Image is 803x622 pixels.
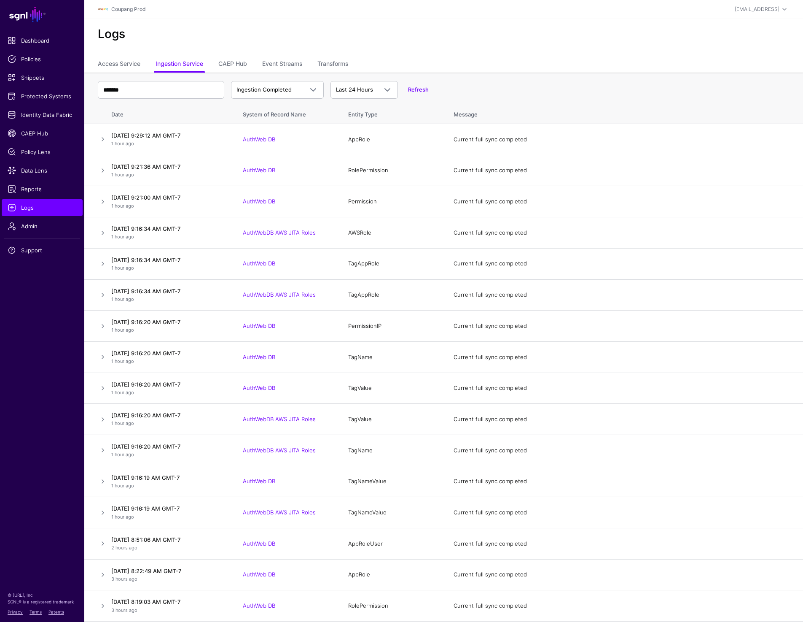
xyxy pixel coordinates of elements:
[30,609,42,614] a: Terms
[243,602,275,609] a: AuthWeb DB
[243,478,275,484] a: AuthWeb DB
[243,167,275,173] a: AuthWeb DB
[445,248,803,279] td: Current full sync completed
[111,318,226,326] h4: [DATE] 9:16:20 AM GMT-7
[111,443,226,450] h4: [DATE] 9:16:20 AM GMT-7
[8,222,77,230] span: Admin
[111,544,226,552] p: 2 hours ago
[445,404,803,435] td: Current full sync completed
[340,590,445,622] td: RolePermission
[8,592,77,598] p: © [URL], Inc
[2,199,83,216] a: Logs
[2,69,83,86] a: Snippets
[8,73,77,82] span: Snippets
[735,5,779,13] div: [EMAIL_ADDRESS]
[243,540,275,547] a: AuthWeb DB
[445,186,803,217] td: Current full sync completed
[111,265,226,272] p: 1 hour ago
[111,474,226,481] h4: [DATE] 9:16:19 AM GMT-7
[111,163,226,170] h4: [DATE] 9:21:36 AM GMT-7
[236,86,292,93] span: Ingestion Completed
[243,416,316,422] a: AuthWebDB AWS JITA Roles
[111,514,226,521] p: 1 hour ago
[445,373,803,404] td: Current full sync completed
[111,482,226,489] p: 1 hour ago
[340,341,445,373] td: TagName
[243,136,275,143] a: AuthWeb DB
[8,111,77,119] span: Identity Data Fabric
[243,384,275,391] a: AuthWeb DB
[243,447,316,454] a: AuthWebDB AWS JITA Roles
[340,497,445,528] td: TagNameValue
[48,609,64,614] a: Patents
[2,88,83,105] a: Protected Systems
[340,466,445,497] td: TagNameValue
[8,129,77,138] span: CAEP Hub
[243,229,316,236] a: AuthWebDB AWS JITA Roles
[340,155,445,186] td: RolePermission
[111,358,226,365] p: 1 hour ago
[111,536,226,544] h4: [DATE] 8:51:06 AM GMT-7
[445,311,803,342] td: Current full sync completed
[2,162,83,179] a: Data Lens
[317,57,348,73] a: Transforms
[340,102,445,124] th: Entity Type
[111,607,226,614] p: 3 hours ago
[243,260,275,267] a: AuthWeb DB
[8,36,77,45] span: Dashboard
[340,373,445,404] td: TagValue
[111,171,226,178] p: 1 hour ago
[445,559,803,590] td: Current full sync completed
[340,279,445,311] td: TagAppRole
[445,217,803,249] td: Current full sync completed
[234,102,340,124] th: System of Record Name
[2,51,83,68] a: Policies
[2,106,83,123] a: Identity Data Fabric
[8,609,23,614] a: Privacy
[340,124,445,155] td: AppRole
[336,86,373,93] span: Last 24 Hours
[445,279,803,311] td: Current full sync completed
[340,311,445,342] td: PermissionIP
[111,411,226,419] h4: [DATE] 9:16:20 AM GMT-7
[111,576,226,583] p: 3 hours ago
[98,57,140,73] a: Access Service
[2,32,83,49] a: Dashboard
[445,341,803,373] td: Current full sync completed
[8,148,77,156] span: Policy Lens
[111,505,226,512] h4: [DATE] 9:16:19 AM GMT-7
[445,435,803,466] td: Current full sync completed
[340,186,445,217] td: Permission
[111,203,226,210] p: 1 hour ago
[111,598,226,606] h4: [DATE] 8:19:03 AM GMT-7
[2,125,83,142] a: CAEP Hub
[111,194,226,201] h4: [DATE] 9:21:00 AM GMT-7
[243,322,275,329] a: AuthWeb DB
[340,248,445,279] td: TagAppRole
[111,381,226,388] h4: [DATE] 9:16:20 AM GMT-7
[243,198,275,205] a: AuthWeb DB
[445,155,803,186] td: Current full sync completed
[8,185,77,193] span: Reports
[8,203,77,212] span: Logs
[445,590,803,622] td: Current full sync completed
[111,567,226,575] h4: [DATE] 8:22:49 AM GMT-7
[111,327,226,334] p: 1 hour ago
[111,389,226,396] p: 1 hour ago
[8,246,77,254] span: Support
[340,528,445,560] td: AppRoleUser
[111,233,226,241] p: 1 hour ago
[8,166,77,175] span: Data Lens
[156,57,203,73] a: Ingestion Service
[445,102,803,124] th: Message
[340,404,445,435] td: TagValue
[111,420,226,427] p: 1 hour ago
[8,92,77,100] span: Protected Systems
[111,6,145,12] a: Coupang Prod
[111,287,226,295] h4: [DATE] 9:16:34 AM GMT-7
[111,256,226,264] h4: [DATE] 9:16:34 AM GMT-7
[445,528,803,560] td: Current full sync completed
[218,57,247,73] a: CAEP Hub
[243,291,316,298] a: AuthWebDB AWS JITA Roles
[98,4,108,14] img: svg+xml;base64,PHN2ZyBpZD0iTG9nbyIgeG1sbnM9Imh0dHA6Ly93d3cudzMub3JnLzIwMDAvc3ZnIiB3aWR0aD0iMTIxLj...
